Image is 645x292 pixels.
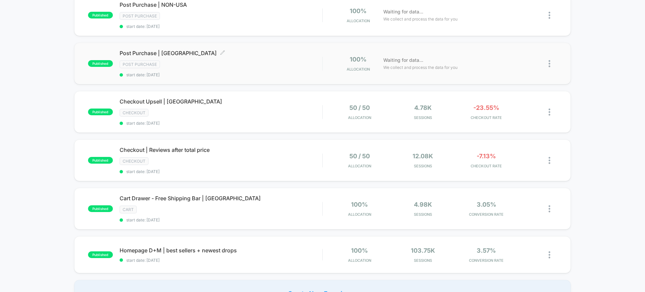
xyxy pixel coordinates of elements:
[120,157,148,165] span: Checkout
[350,56,367,63] span: 100%
[549,60,550,67] img: close
[120,12,160,20] span: Post Purchase
[347,67,370,72] span: Allocation
[411,247,435,254] span: 103.75k
[473,104,499,111] span: -23.55%
[120,169,322,174] span: start date: [DATE]
[120,195,322,202] span: Cart Drawer - Free Shipping Bar | [GEOGRAPHIC_DATA]
[549,205,550,212] img: close
[456,258,516,263] span: CONVERSION RATE
[351,247,368,254] span: 100%
[456,212,516,217] span: CONVERSION RATE
[456,115,516,120] span: CHECKOUT RATE
[349,153,370,160] span: 50 / 50
[88,60,113,67] span: published
[349,104,370,111] span: 50 / 50
[120,217,322,222] span: start date: [DATE]
[383,64,458,71] span: We collect and process the data for you
[120,109,148,117] span: Checkout
[88,205,113,212] span: published
[88,251,113,258] span: published
[393,115,453,120] span: Sessions
[383,56,423,64] span: Waiting for data...
[347,18,370,23] span: Allocation
[120,121,322,126] span: start date: [DATE]
[413,153,433,160] span: 12.08k
[477,247,496,254] span: 3.57%
[456,164,516,168] span: CHECKOUT RATE
[348,212,371,217] span: Allocation
[393,164,453,168] span: Sessions
[383,8,423,15] span: Waiting for data...
[120,98,322,105] span: Checkout Upsell | [GEOGRAPHIC_DATA]
[120,206,137,213] span: cart
[549,251,550,258] img: close
[348,115,371,120] span: Allocation
[549,109,550,116] img: close
[549,157,550,164] img: close
[120,50,322,56] span: Post Purchase | [GEOGRAPHIC_DATA]
[348,258,371,263] span: Allocation
[351,201,368,208] span: 100%
[120,247,322,254] span: Homepage D+M | best sellers + newest drops
[393,258,453,263] span: Sessions
[120,1,322,8] span: Post Purchase | NON-USA
[88,12,113,18] span: published
[477,153,496,160] span: -7.13%
[393,212,453,217] span: Sessions
[120,258,322,263] span: start date: [DATE]
[414,201,432,208] span: 4.98k
[348,164,371,168] span: Allocation
[477,201,496,208] span: 3.05%
[383,16,458,22] span: We collect and process the data for you
[549,12,550,19] img: close
[120,147,322,153] span: Checkout | Reviews after total price
[414,104,432,111] span: 4.78k
[88,157,113,164] span: published
[120,72,322,77] span: start date: [DATE]
[88,109,113,115] span: published
[120,24,322,29] span: start date: [DATE]
[350,7,367,14] span: 100%
[120,60,160,68] span: Post Purchase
